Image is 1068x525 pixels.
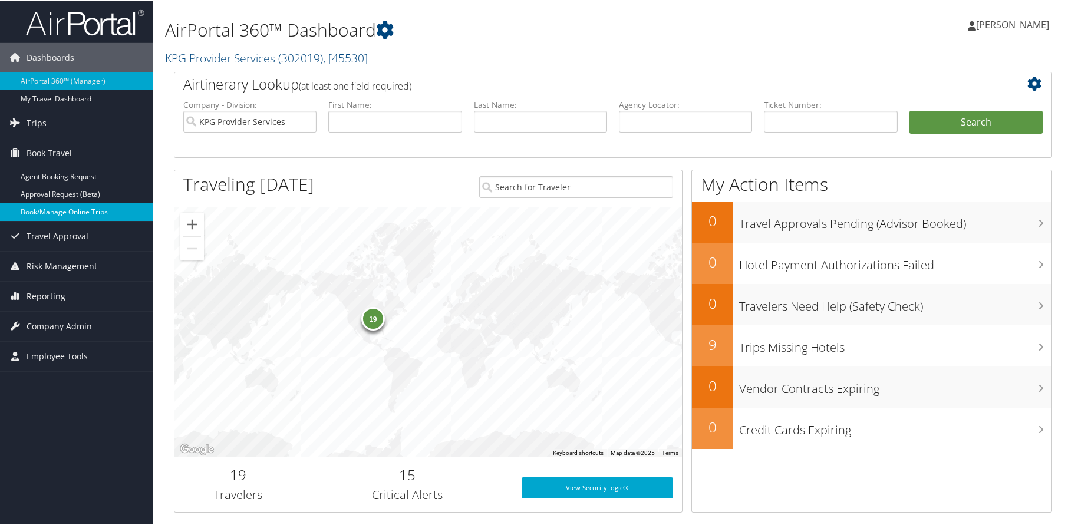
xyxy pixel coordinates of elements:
[180,212,204,235] button: Zoom in
[361,306,385,329] div: 19
[692,251,733,271] h2: 0
[323,49,368,65] span: , [ 45530 ]
[26,8,144,35] img: airportal-logo.png
[692,375,733,395] h2: 0
[522,476,673,497] a: View SecurityLogic®
[183,486,292,502] h3: Travelers
[278,49,323,65] span: ( 302019 )
[976,17,1049,30] span: [PERSON_NAME]
[662,448,678,455] a: Terms (opens in new tab)
[310,464,504,484] h2: 15
[310,486,504,502] h3: Critical Alerts
[692,407,1051,448] a: 0Credit Cards Expiring
[739,415,1051,437] h3: Credit Cards Expiring
[27,137,72,167] span: Book Travel
[692,292,733,312] h2: 0
[739,374,1051,396] h3: Vendor Contracts Expiring
[183,98,317,110] label: Company - Division:
[177,441,216,456] a: Open this area in Google Maps (opens a new window)
[27,220,88,250] span: Travel Approval
[968,6,1061,41] a: [PERSON_NAME]
[692,416,733,436] h2: 0
[27,311,92,340] span: Company Admin
[27,280,65,310] span: Reporting
[183,171,314,196] h1: Traveling [DATE]
[27,107,47,137] span: Trips
[165,16,762,41] h1: AirPortal 360™ Dashboard
[328,98,462,110] label: First Name:
[27,250,97,280] span: Risk Management
[180,236,204,259] button: Zoom out
[692,334,733,354] h2: 9
[739,250,1051,272] h3: Hotel Payment Authorizations Failed
[692,171,1051,196] h1: My Action Items
[692,242,1051,283] a: 0Hotel Payment Authorizations Failed
[183,73,970,93] h2: Airtinerary Lookup
[692,210,733,230] h2: 0
[165,49,368,65] a: KPG Provider Services
[692,365,1051,407] a: 0Vendor Contracts Expiring
[479,175,673,197] input: Search for Traveler
[692,283,1051,324] a: 0Travelers Need Help (Safety Check)
[739,291,1051,313] h3: Travelers Need Help (Safety Check)
[692,324,1051,365] a: 9Trips Missing Hotels
[474,98,607,110] label: Last Name:
[27,42,74,71] span: Dashboards
[739,332,1051,355] h3: Trips Missing Hotels
[764,98,897,110] label: Ticket Number:
[27,341,88,370] span: Employee Tools
[619,98,752,110] label: Agency Locator:
[299,78,411,91] span: (at least one field required)
[177,441,216,456] img: Google
[553,448,604,456] button: Keyboard shortcuts
[909,110,1043,133] button: Search
[611,448,655,455] span: Map data ©2025
[183,464,292,484] h2: 19
[692,200,1051,242] a: 0Travel Approvals Pending (Advisor Booked)
[739,209,1051,231] h3: Travel Approvals Pending (Advisor Booked)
